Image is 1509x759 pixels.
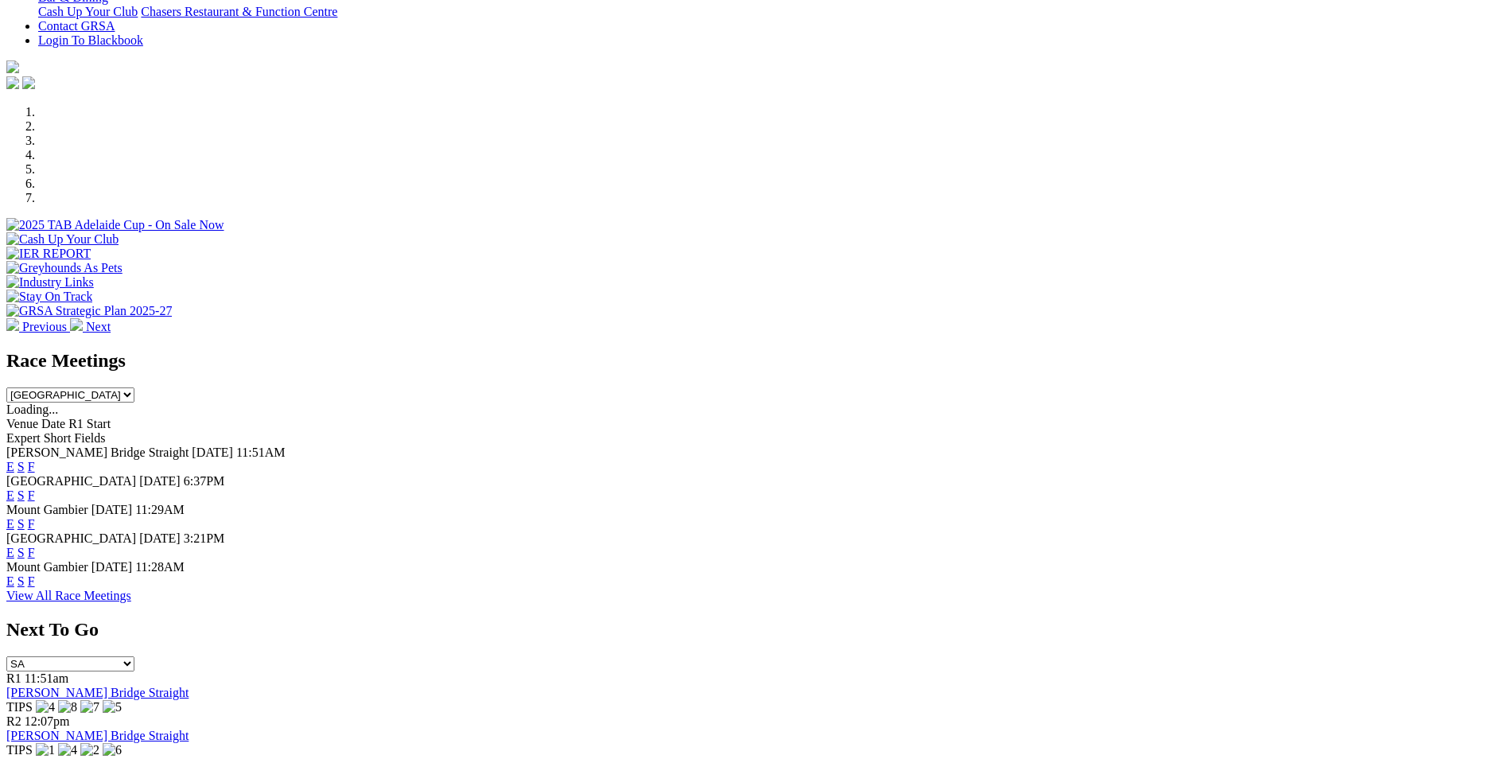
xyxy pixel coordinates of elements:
[18,517,25,531] a: S
[6,671,21,685] span: R1
[6,743,33,757] span: TIPS
[6,560,88,574] span: Mount Gambier
[6,417,38,430] span: Venue
[6,546,14,559] a: E
[38,33,143,47] a: Login To Blackbook
[184,474,225,488] span: 6:37PM
[6,320,70,333] a: Previous
[6,403,58,416] span: Loading...
[6,261,123,275] img: Greyhounds As Pets
[236,446,286,459] span: 11:51AM
[70,318,83,331] img: chevron-right-pager-white.svg
[36,700,55,714] img: 4
[68,417,111,430] span: R1 Start
[38,5,1503,19] div: Bar & Dining
[6,517,14,531] a: E
[6,589,131,602] a: View All Race Meetings
[28,488,35,502] a: F
[6,488,14,502] a: E
[38,19,115,33] a: Contact GRSA
[6,76,19,89] img: facebook.svg
[192,446,233,459] span: [DATE]
[36,743,55,757] img: 1
[6,700,33,714] span: TIPS
[28,517,35,531] a: F
[6,431,41,445] span: Expert
[139,474,181,488] span: [DATE]
[6,318,19,331] img: chevron-left-pager-white.svg
[22,320,67,333] span: Previous
[6,619,1503,640] h2: Next To Go
[139,531,181,545] span: [DATE]
[91,560,133,574] span: [DATE]
[58,743,77,757] img: 4
[103,700,122,714] img: 5
[18,574,25,588] a: S
[6,304,172,318] img: GRSA Strategic Plan 2025-27
[25,671,68,685] span: 11:51am
[80,700,99,714] img: 7
[6,503,88,516] span: Mount Gambier
[28,546,35,559] a: F
[91,503,133,516] span: [DATE]
[18,488,25,502] a: S
[70,320,111,333] a: Next
[28,460,35,473] a: F
[18,546,25,559] a: S
[6,350,1503,372] h2: Race Meetings
[38,5,138,18] a: Cash Up Your Club
[141,5,337,18] a: Chasers Restaurant & Function Centre
[25,714,70,728] span: 12:07pm
[6,729,189,742] a: [PERSON_NAME] Bridge Straight
[28,574,35,588] a: F
[86,320,111,333] span: Next
[135,560,185,574] span: 11:28AM
[6,275,94,290] img: Industry Links
[135,503,185,516] span: 11:29AM
[184,531,225,545] span: 3:21PM
[6,247,91,261] img: IER REPORT
[6,531,136,545] span: [GEOGRAPHIC_DATA]
[6,218,224,232] img: 2025 TAB Adelaide Cup - On Sale Now
[6,446,189,459] span: [PERSON_NAME] Bridge Straight
[103,743,122,757] img: 6
[41,417,65,430] span: Date
[6,474,136,488] span: [GEOGRAPHIC_DATA]
[74,431,105,445] span: Fields
[6,714,21,728] span: R2
[58,700,77,714] img: 8
[6,232,119,247] img: Cash Up Your Club
[6,686,189,699] a: [PERSON_NAME] Bridge Straight
[6,290,92,304] img: Stay On Track
[6,460,14,473] a: E
[80,743,99,757] img: 2
[6,60,19,73] img: logo-grsa-white.png
[44,431,72,445] span: Short
[18,460,25,473] a: S
[22,76,35,89] img: twitter.svg
[6,574,14,588] a: E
